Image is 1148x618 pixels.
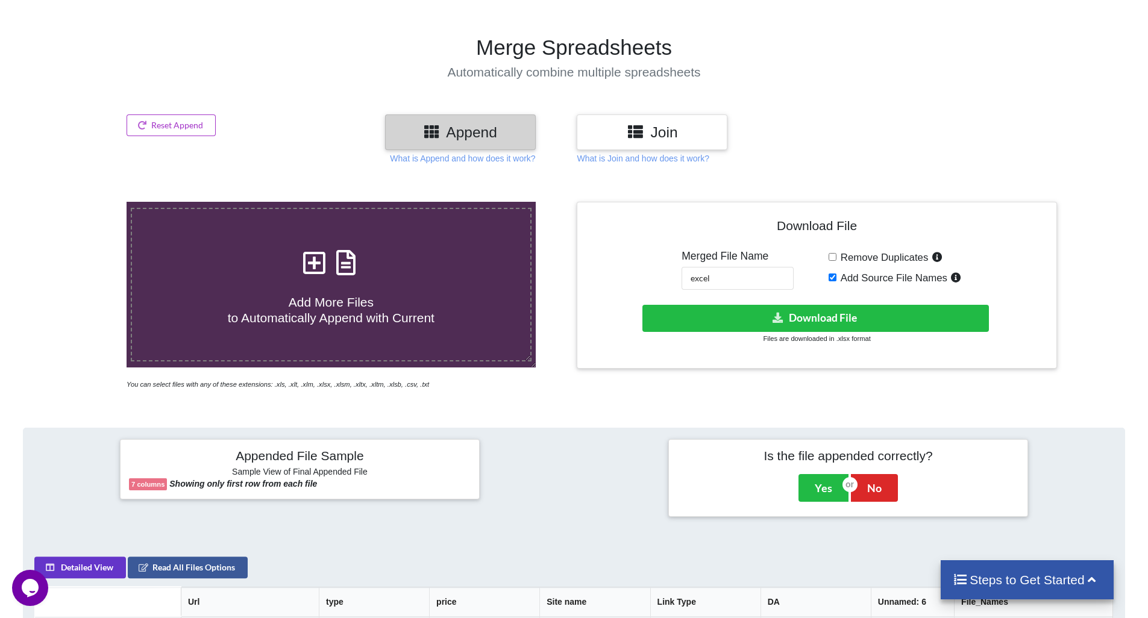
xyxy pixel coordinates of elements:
[677,448,1019,463] h4: Is the file appended correctly?
[577,152,709,164] p: What is Join and how does it work?
[390,152,535,164] p: What is Append and how does it work?
[181,587,319,617] th: Url
[642,305,989,332] button: Download File
[851,474,898,502] button: No
[12,570,51,606] iframe: chat widget
[954,587,1112,617] th: File_Names
[169,479,317,488] b: Showing only first row from each file
[761,587,871,617] th: DA
[682,250,794,263] h5: Merged File Name
[586,211,1047,245] h4: Download File
[682,267,794,290] input: Enter File Name
[836,272,947,284] span: Add Source File Names
[953,572,1102,587] h4: Steps to Get Started
[127,381,429,388] i: You can select files with any of these extensions: .xls, .xlt, .xlm, .xlsx, .xlsm, .xltx, .xltm, ...
[228,295,434,324] span: Add More Files to Automatically Append with Current
[131,481,165,488] b: 7 columns
[319,587,429,617] th: type
[798,474,848,502] button: Yes
[129,467,471,479] h6: Sample View of Final Appended File
[650,587,761,617] th: Link Type
[871,587,954,617] th: Unnamed: 6
[429,587,539,617] th: price
[394,123,527,141] h3: Append
[540,587,650,617] th: Site name
[129,448,471,465] h4: Appended File Sample
[836,252,929,263] span: Remove Duplicates
[34,557,126,578] button: Detailed View
[586,123,718,141] h3: Join
[127,114,216,136] button: Reset Append
[763,335,870,342] small: Files are downloaded in .xlsx format
[128,557,248,578] button: Read All Files Options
